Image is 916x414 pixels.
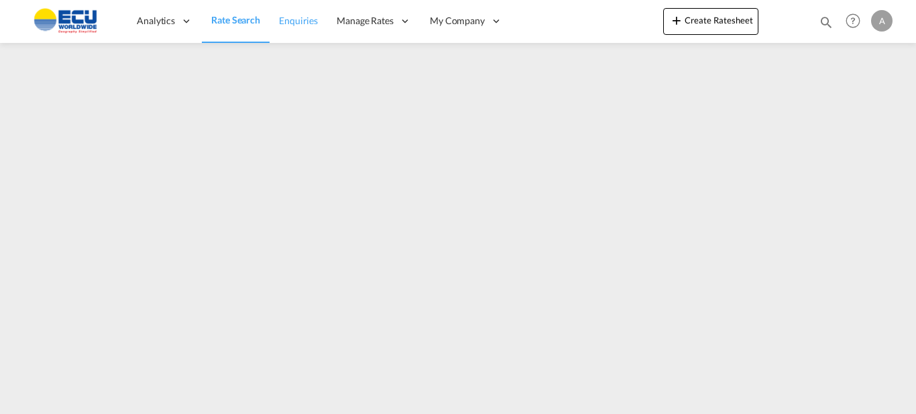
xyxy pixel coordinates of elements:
span: Enquiries [279,15,318,26]
div: A [871,10,893,32]
button: icon-plus 400-fgCreate Ratesheet [663,8,758,35]
div: Help [842,9,871,34]
span: Manage Rates [337,14,394,28]
md-icon: icon-magnify [819,15,834,30]
span: Analytics [137,14,175,28]
span: Help [842,9,864,32]
span: Rate Search [211,14,260,25]
div: icon-magnify [819,15,834,35]
span: My Company [430,14,485,28]
img: 6cccb1402a9411edb762cf9624ab9cda.png [20,6,111,36]
md-icon: icon-plus 400-fg [669,12,685,28]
